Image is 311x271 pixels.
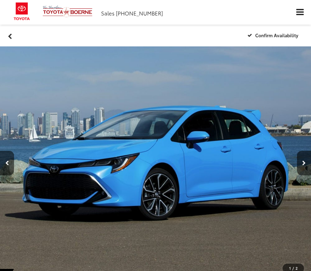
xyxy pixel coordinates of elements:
[292,266,295,271] span: /
[244,29,304,41] button: Confirm Availability
[42,5,93,18] img: Vic Vaughan Toyota of Boerne
[297,151,311,175] button: Next image
[101,9,114,17] span: Sales
[116,9,163,17] span: [PHONE_NUMBER]
[296,265,298,271] span: 2
[289,265,291,271] span: 1
[255,32,298,38] span: Confirm Availability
